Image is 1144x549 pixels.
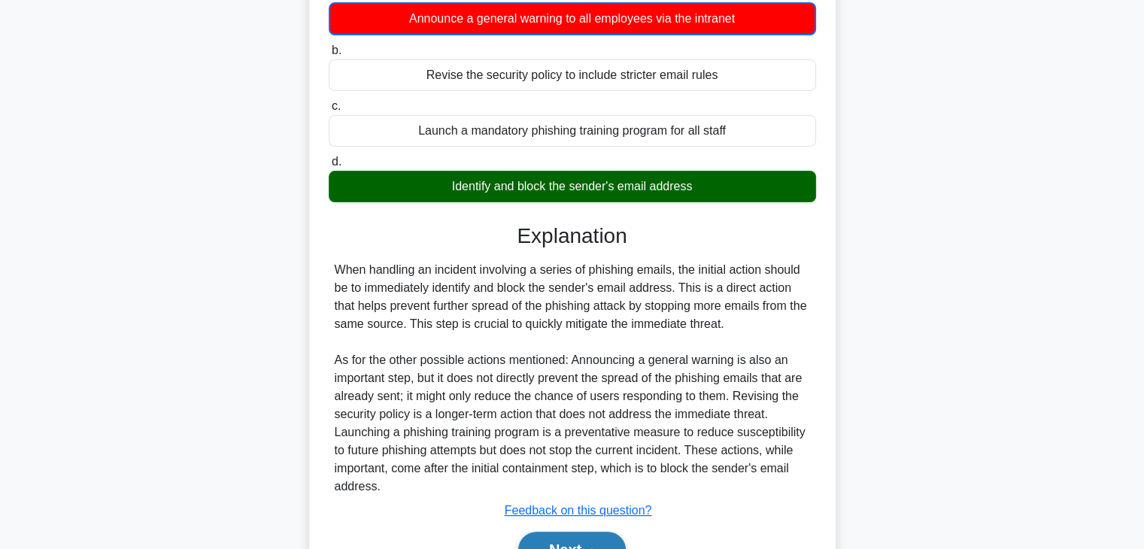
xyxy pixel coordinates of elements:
[329,115,816,147] div: Launch a mandatory phishing training program for all staff
[329,171,816,202] div: Identify and block the sender's email address
[332,44,341,56] span: b.
[332,99,341,112] span: c.
[335,261,810,496] div: When handling an incident involving a series of phishing emails, the initial action should be to ...
[332,155,341,168] span: d.
[329,59,816,91] div: Revise the security policy to include stricter email rules
[329,2,816,35] div: Announce a general warning to all employees via the intranet
[338,223,807,249] h3: Explanation
[505,504,652,517] a: Feedback on this question?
